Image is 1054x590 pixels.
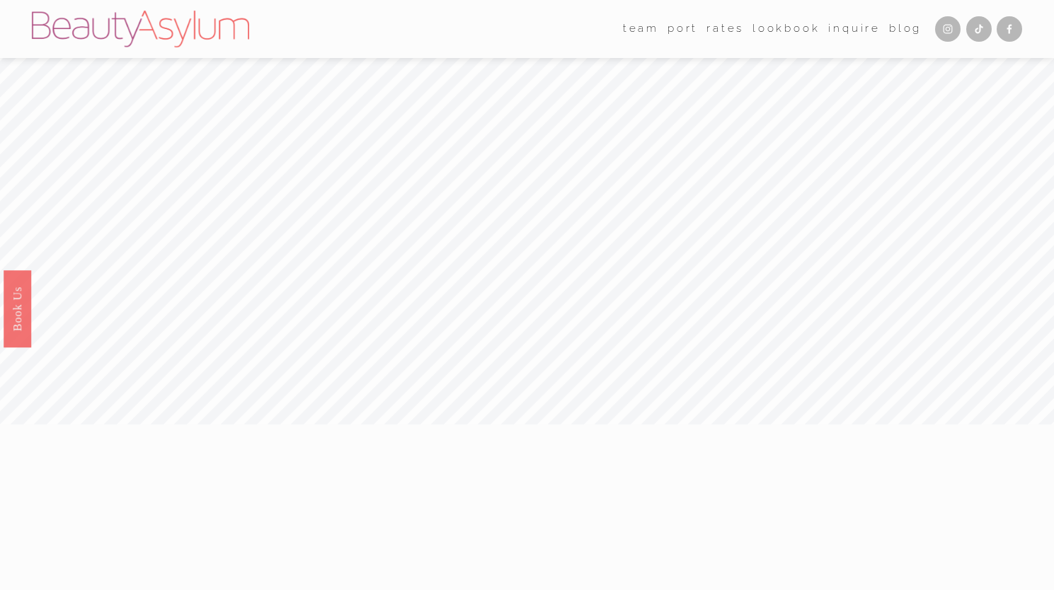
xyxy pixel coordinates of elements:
[4,270,31,347] a: Book Us
[935,16,961,42] a: Instagram
[623,19,659,38] span: team
[32,11,249,47] img: Beauty Asylum | Bridal Hair &amp; Makeup Charlotte &amp; Atlanta
[889,18,922,40] a: Blog
[752,18,820,40] a: Lookbook
[668,18,698,40] a: port
[966,16,992,42] a: TikTok
[706,18,744,40] a: Rates
[623,18,659,40] a: folder dropdown
[997,16,1022,42] a: Facebook
[828,18,881,40] a: Inquire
